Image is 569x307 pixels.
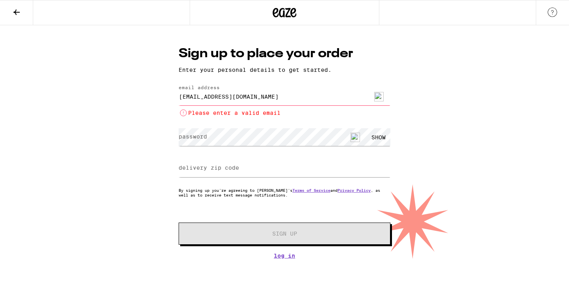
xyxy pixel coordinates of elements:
li: Please enter a valid email [179,108,390,118]
p: Enter your personal details to get started. [179,67,390,73]
span: Sign Up [272,231,297,236]
button: Sign Up [179,223,390,245]
img: npw-badge-icon-locked.svg [374,92,384,101]
img: npw-badge-icon-locked.svg [350,133,360,142]
input: email address [179,88,390,105]
label: email address [179,85,220,90]
a: Terms of Service [292,188,330,193]
span: Hi. Need any help? [5,6,57,12]
a: Privacy Policy [337,188,371,193]
label: password [179,133,207,140]
input: delivery zip code [179,159,390,177]
h1: Sign up to place your order [179,45,390,63]
label: delivery zip code [179,165,239,171]
a: Log In [179,253,390,259]
p: By signing up you're agreeing to [PERSON_NAME]'s and , as well as to receive text message notific... [179,188,390,197]
div: SHOW [367,128,390,146]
